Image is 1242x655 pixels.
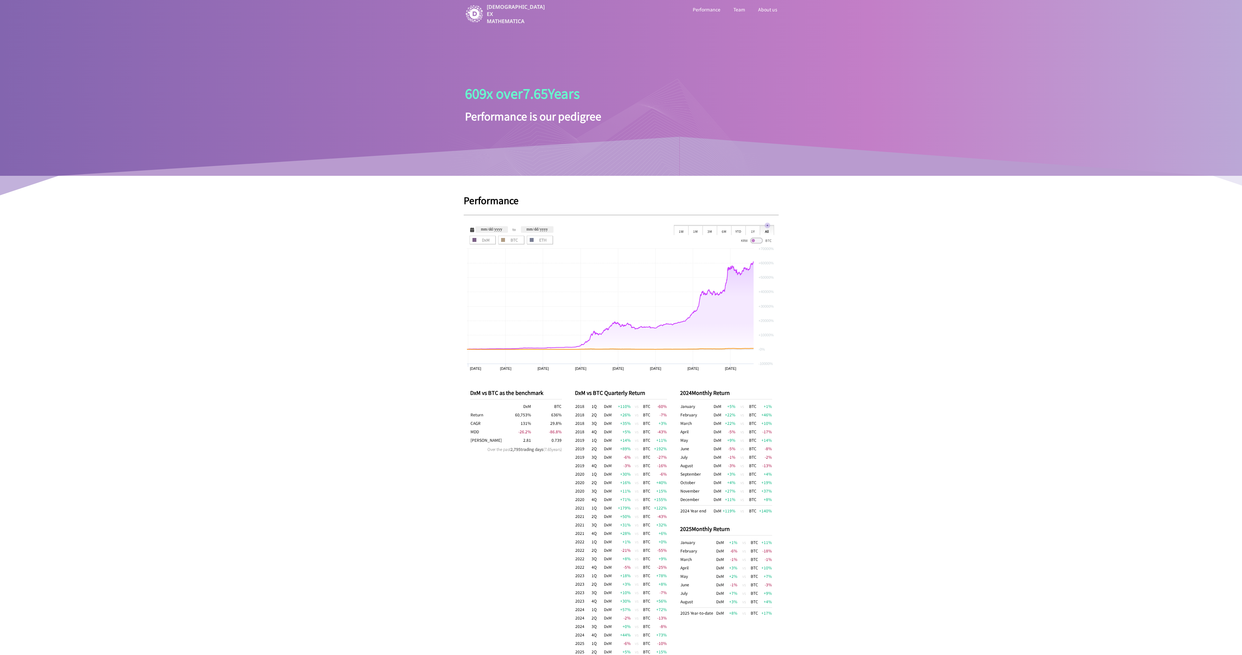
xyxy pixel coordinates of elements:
[643,444,651,453] td: BTC
[612,427,631,436] td: +5 %
[612,521,631,529] td: +31 %
[604,453,612,461] td: DxM
[749,478,759,487] td: BTC
[612,563,631,571] td: -5 %
[759,495,772,506] td: +8 %
[717,225,731,235] div: 6M
[612,367,624,370] text: [DATE]
[712,470,723,478] td: DxM
[651,563,667,571] td: -25 %
[680,564,716,572] td: April
[712,461,723,470] td: DxM
[759,419,772,427] td: +10 %
[722,411,736,419] td: +22 %
[643,436,651,444] td: BTC
[591,571,604,580] td: 1Q
[575,411,591,419] td: 2018
[736,436,749,444] td: vs
[487,3,546,25] p: [DEMOGRAPHIC_DATA] EX MATHEMATICA
[604,419,612,427] td: DxM
[651,436,667,444] td: +11 %
[612,419,631,427] td: +35 %
[691,5,722,14] a: Performance
[575,478,591,487] td: 2020
[703,225,717,235] div: 3M
[680,478,712,487] td: October
[591,402,604,411] td: 1Q
[531,436,562,444] td: 0.739
[680,555,716,564] td: March
[712,478,723,487] td: DxM
[575,470,591,478] td: 2020
[531,411,562,419] td: 636 %
[631,563,643,571] td: vs
[758,333,774,337] text: +10000%
[631,436,643,444] td: vs
[759,444,772,453] td: -8 %
[712,487,723,495] td: DxM
[575,427,591,436] td: 2018
[674,225,688,235] div: 1W
[749,419,759,427] td: BTC
[643,461,651,470] td: BTC
[643,521,651,529] td: BTC
[604,478,612,487] td: DxM
[500,238,522,242] span: BTC
[631,461,643,470] td: vs
[591,470,604,478] td: 1Q
[725,547,738,555] td: -6 %
[651,470,667,478] td: -6 %
[604,487,612,495] td: DxM
[591,504,604,512] td: 1Q
[531,402,562,411] th: BTC
[651,427,667,436] td: -43 %
[736,506,749,515] td: vs
[712,402,723,411] td: DxM
[722,461,736,470] td: -3 %
[759,453,772,461] td: -2 %
[758,275,774,279] text: +50000%
[759,461,772,470] td: -13 %
[712,444,723,453] td: DxM
[758,304,774,308] text: +30000%
[643,419,651,427] td: BTC
[736,470,749,478] td: vs
[591,444,604,453] td: 2Q
[575,367,586,370] text: [DATE]
[512,226,516,233] span: to
[736,444,749,453] td: vs
[651,411,667,419] td: -7 %
[736,419,749,427] td: vs
[651,504,667,512] td: +122 %
[643,529,651,537] td: BTC
[722,453,736,461] td: -1 %
[604,402,612,411] td: DxM
[575,389,667,397] p: DxM vs BTC Quarterly Return
[680,461,712,470] td: August
[591,529,604,537] td: 4Q
[712,427,723,436] td: DxM
[511,446,543,452] span: 2,795 trading days
[604,470,612,478] td: DxM
[643,504,651,512] td: BTC
[688,225,703,235] div: 1M
[643,411,651,419] td: BTC
[612,436,631,444] td: +14 %
[759,564,772,572] td: +10 %
[736,487,749,495] td: vs
[759,478,772,487] td: +19 %
[575,495,591,504] td: 2020
[725,367,736,370] text: [DATE]
[575,563,591,571] td: 2022
[651,495,667,504] td: +155 %
[680,470,712,478] td: September
[631,470,643,478] td: vs
[591,487,604,495] td: 3Q
[612,411,631,419] td: +26 %
[591,495,604,504] td: 4Q
[470,446,562,452] p: Over the past ( 7.65 years)
[612,461,631,470] td: -3 %
[760,225,774,235] div: All
[722,419,736,427] td: +22 %
[680,495,712,506] td: December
